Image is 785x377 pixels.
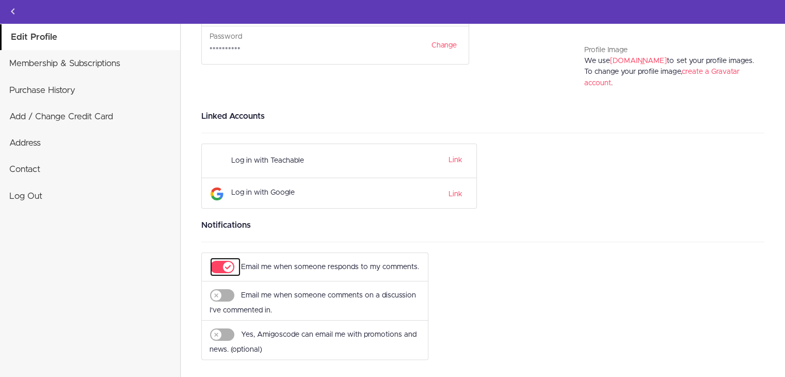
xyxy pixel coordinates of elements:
[425,37,463,54] a: Change
[584,68,739,86] a: create a Gravatar account
[231,151,396,170] div: Log in with Teachable
[445,153,462,166] button: Link
[211,187,223,200] img: Google Logo
[2,24,180,50] a: Edit Profile
[210,32,242,42] label: Password
[210,257,420,277] form: Email me when someone responds to my comments.
[448,187,462,200] a: Link
[7,5,19,18] svg: Back to courses
[448,156,462,164] a: Link
[201,219,764,231] h3: Notifications
[210,325,420,355] form: Yes, Amigoscode can email me with promotions and news. (optional)
[610,57,667,65] a: [DOMAIN_NAME]
[584,56,757,100] div: We use to set your profile images. To change your profile image, .
[210,286,420,316] form: Email me when someone comments on a discussion I've commented in.
[231,183,396,202] div: Log in with Google
[201,110,764,122] h3: Linked Accounts
[584,45,757,56] div: Profile Image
